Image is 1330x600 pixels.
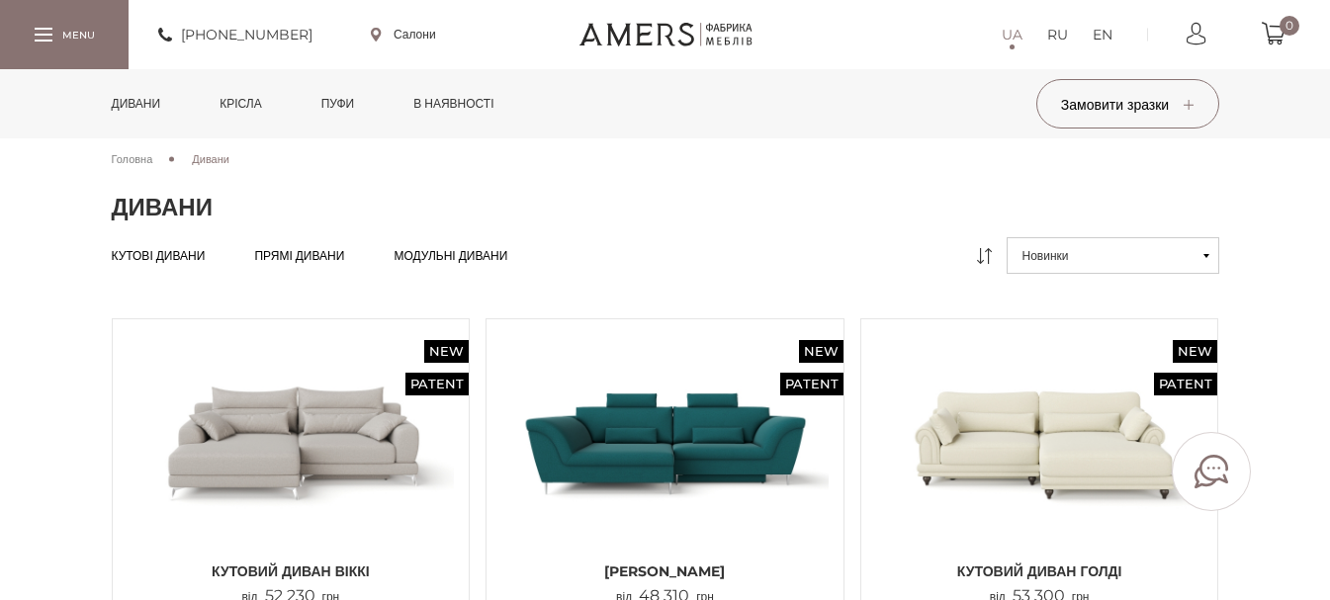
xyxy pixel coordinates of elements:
span: Patent [405,373,469,395]
a: UA [1002,23,1022,46]
span: Кутовий диван ВІККІ [128,561,455,581]
span: Головна [112,152,153,166]
a: Пуфи [307,69,370,138]
h1: Дивани [112,193,1219,222]
span: New [799,340,843,363]
span: Кутовий диван ГОЛДІ [876,561,1203,581]
button: Новинки [1007,237,1219,274]
a: Головна [112,150,153,168]
span: 0 [1280,16,1299,36]
a: EN [1093,23,1112,46]
a: Салони [371,26,436,43]
a: RU [1047,23,1068,46]
a: в наявності [399,69,508,138]
span: Patent [780,373,843,395]
span: Замовити зразки [1061,96,1194,114]
a: Крісла [205,69,276,138]
span: [PERSON_NAME] [501,561,829,581]
span: New [424,340,469,363]
button: Замовити зразки [1036,79,1219,129]
span: New [1173,340,1217,363]
span: Patent [1154,373,1217,395]
a: Дивани [97,69,176,138]
a: [PHONE_NUMBER] [158,23,312,46]
a: Модульні дивани [394,248,507,264]
a: Прямі дивани [254,248,344,264]
a: Кутові дивани [112,248,206,264]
